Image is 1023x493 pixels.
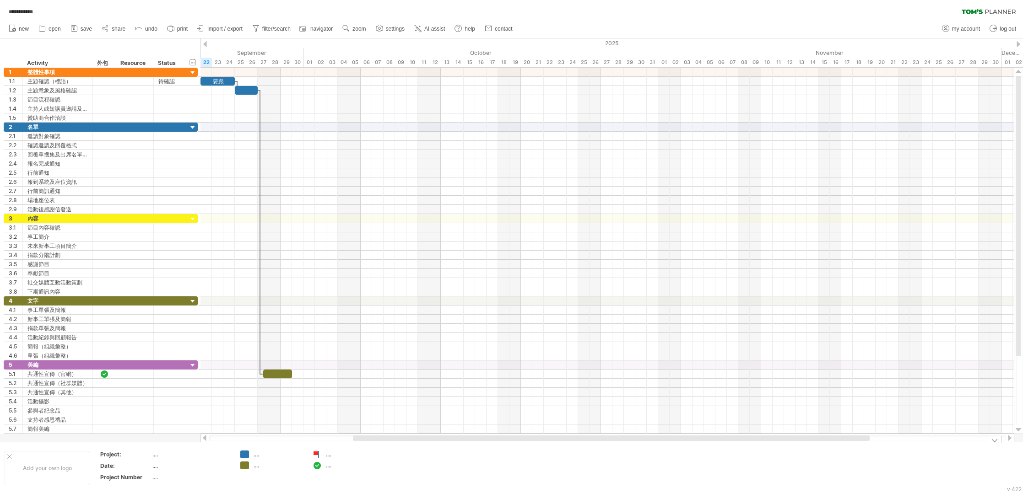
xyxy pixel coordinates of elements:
[152,462,229,470] div: ....
[281,58,292,67] div: Monday, 29 September 2025
[9,415,22,424] div: 5.6
[441,58,452,67] div: Monday, 13 October 2025
[495,26,513,32] span: contact
[27,232,88,241] div: 事工簡介
[940,23,983,35] a: my account
[372,58,384,67] div: Tuesday, 7 October 2025
[475,58,487,67] div: Thursday, 16 October 2025
[27,342,88,351] div: 簡報（組織彙整）
[693,58,704,67] div: Tuesday, 4 November 2025
[27,305,88,314] div: 事工單張及簡報
[887,58,899,67] div: Friday, 21 November 2025
[9,305,22,314] div: 4.1
[27,86,88,95] div: 主題意象及風格確認
[27,269,88,278] div: 奉獻節目
[807,58,818,67] div: Friday, 14 November 2025
[899,58,910,67] div: Saturday, 22 November 2025
[310,26,333,32] span: navigator
[464,58,475,67] div: Wednesday, 15 October 2025
[933,58,944,67] div: Tuesday, 25 November 2025
[509,58,521,67] div: Sunday, 19 October 2025
[465,26,475,32] span: help
[853,58,864,67] div: Tuesday, 18 November 2025
[9,260,22,268] div: 3.5
[715,58,727,67] div: Thursday, 6 November 2025
[9,324,22,332] div: 4.3
[207,26,243,32] span: import / export
[200,58,212,67] div: Monday, 22 September 2025
[9,77,22,86] div: 1.1
[9,68,22,76] div: 1
[27,59,87,68] div: Activity
[590,58,601,67] div: Sunday, 26 October 2025
[9,177,22,186] div: 2.6
[361,58,372,67] div: Monday, 6 October 2025
[27,251,88,259] div: 捐款分階計劃
[27,150,88,159] div: 回覆單搜集及出席名單確認
[298,23,336,35] a: navigator
[9,214,22,223] div: 3
[27,370,88,378] div: 共通性宣傳（官網）
[9,141,22,150] div: 2.2
[27,159,88,168] div: 報名完成通知
[9,388,22,397] div: 5.3
[27,260,88,268] div: 感謝節目
[165,23,190,35] a: print
[9,287,22,296] div: 3.8
[521,58,532,67] div: Monday, 20 October 2025
[9,205,22,214] div: 2.9
[9,360,22,369] div: 5
[796,58,807,67] div: Thursday, 13 November 2025
[200,77,235,86] div: 要跟
[27,68,88,76] div: 整體性事項
[635,58,647,67] div: Thursday, 30 October 2025
[36,23,64,35] a: open
[27,287,88,296] div: 下期通訊內容
[27,278,88,287] div: 社交媒體互動活動策劃
[498,58,509,67] div: Saturday, 18 October 2025
[133,23,160,35] a: undo
[254,461,303,469] div: ....
[761,58,773,67] div: Monday, 10 November 2025
[9,351,22,360] div: 4.6
[9,196,22,204] div: 2.8
[9,150,22,159] div: 2.3
[482,23,515,35] a: contact
[258,58,269,67] div: Saturday, 27 September 2025
[386,26,405,32] span: settings
[235,58,246,67] div: Thursday, 25 September 2025
[670,58,681,67] div: Sunday, 2 November 2025
[987,436,1002,443] div: hide legend
[818,58,830,67] div: Saturday, 15 November 2025
[830,58,841,67] div: Sunday, 16 November 2025
[27,196,88,204] div: 場地座位表
[212,58,223,67] div: Tuesday, 23 September 2025
[9,187,22,195] div: 2.7
[9,123,22,131] div: 2
[9,104,22,113] div: 1.4
[27,123,88,131] div: 名單
[612,58,624,67] div: Tuesday, 28 October 2025
[27,241,88,250] div: 未來新事工項目簡介
[429,58,441,67] div: Sunday, 12 October 2025
[384,58,395,67] div: Wednesday, 8 October 2025
[303,58,315,67] div: Wednesday, 1 October 2025
[1001,58,1013,67] div: Monday, 1 December 2025
[68,23,95,35] a: save
[956,58,967,67] div: Thursday, 27 November 2025
[395,58,406,67] div: Thursday, 9 October 2025
[27,187,88,195] div: 行前簡訊通知
[27,223,88,232] div: 節目內容確認
[27,77,88,86] div: 主題確認（標語）
[9,95,22,104] div: 1.3
[967,58,979,67] div: Friday, 28 November 2025
[567,58,578,67] div: Friday, 24 October 2025
[19,26,29,32] span: new
[112,26,125,32] span: share
[27,434,88,442] div: 單[PERSON_NAME]編
[27,177,88,186] div: 報到系統及座位資訊
[99,23,128,35] a: share
[910,58,921,67] div: Sunday, 23 November 2025
[555,58,567,67] div: Thursday, 23 October 2025
[81,26,92,32] span: save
